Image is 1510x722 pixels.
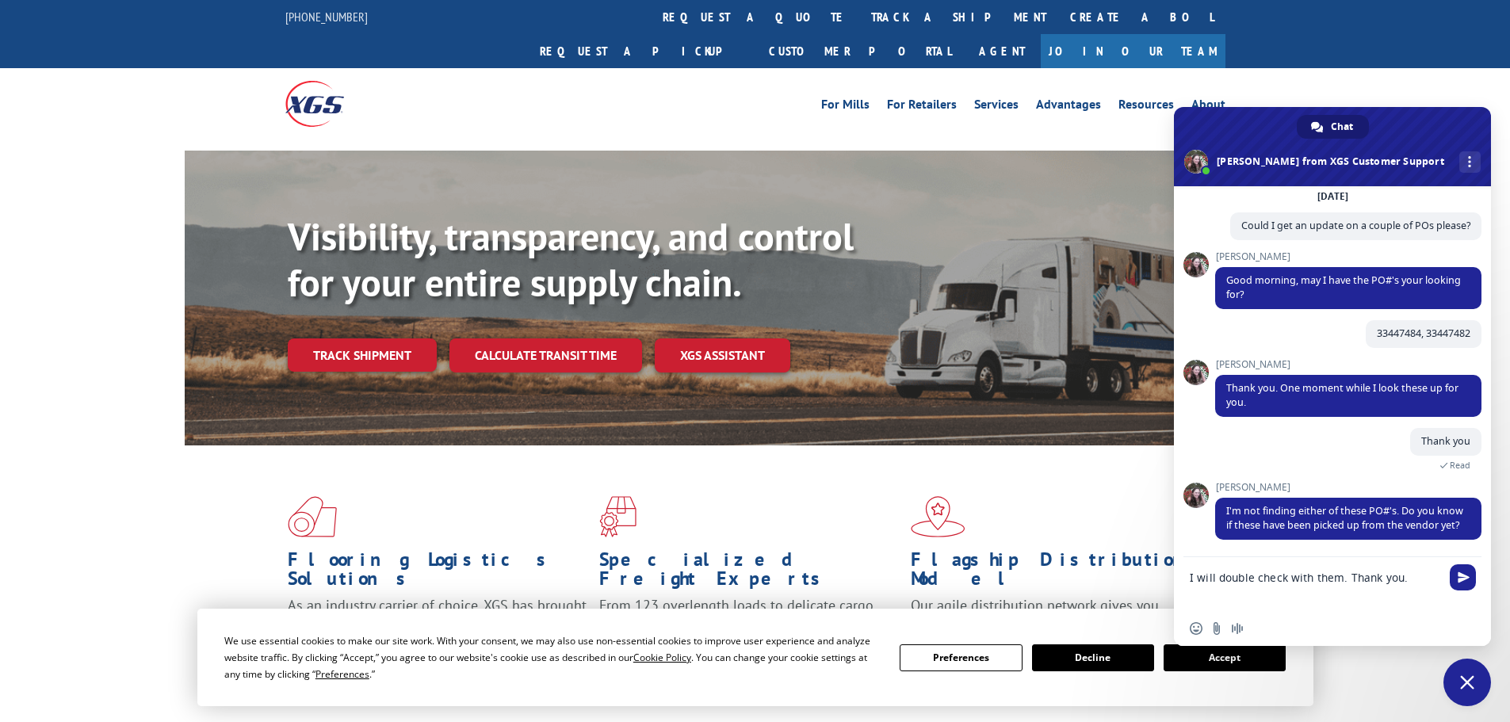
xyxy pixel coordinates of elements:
a: Chat [1297,115,1369,139]
h1: Flagship Distribution Model [911,550,1210,596]
img: xgs-icon-flagship-distribution-model-red [911,496,965,537]
button: Accept [1164,644,1286,671]
h1: Specialized Freight Experts [599,550,899,596]
a: Track shipment [288,338,437,372]
a: Close chat [1443,659,1491,706]
span: 33447484, 33447482 [1377,327,1470,340]
a: For Mills [821,98,870,116]
span: Preferences [315,667,369,681]
a: For Retailers [887,98,957,116]
span: Send [1450,564,1476,590]
span: Cookie Policy [633,651,691,664]
img: xgs-icon-focused-on-flooring-red [599,496,636,537]
a: XGS ASSISTANT [655,338,790,372]
a: Calculate transit time [449,338,642,372]
span: [PERSON_NAME] [1215,251,1481,262]
p: From 123 overlength loads to delicate cargo, our experienced staff knows the best way to move you... [599,596,899,667]
b: Visibility, transparency, and control for your entire supply chain. [288,212,854,307]
button: Preferences [900,644,1022,671]
span: [PERSON_NAME] [1215,359,1481,370]
a: Services [974,98,1019,116]
a: About [1191,98,1225,116]
span: Read [1450,460,1470,471]
a: Join Our Team [1041,34,1225,68]
span: Chat [1331,115,1353,139]
textarea: Compose your message... [1190,557,1443,611]
div: [DATE] [1317,192,1348,201]
span: I'm not finding either of these PO#'s. Do you know if these have been picked up from the vendor yet? [1226,504,1463,532]
div: We use essential cookies to make our site work. With your consent, we may also use non-essential ... [224,632,881,682]
a: Customer Portal [757,34,963,68]
a: Resources [1118,98,1174,116]
a: Request a pickup [528,34,757,68]
img: xgs-icon-total-supply-chain-intelligence-red [288,496,337,537]
span: Our agile distribution network gives you nationwide inventory management on demand. [911,596,1202,633]
span: As an industry carrier of choice, XGS has brought innovation and dedication to flooring logistics... [288,596,587,652]
span: Could I get an update on a couple of POs please? [1241,219,1470,232]
span: Thank you [1421,434,1470,448]
a: Agent [963,34,1041,68]
span: Good morning, may I have the PO#'s your looking for? [1226,273,1461,301]
button: Decline [1032,644,1154,671]
span: Insert an emoji [1190,622,1202,635]
span: Thank you. One moment while I look these up for you. [1226,381,1458,409]
span: Send a file [1210,622,1223,635]
h1: Flooring Logistics Solutions [288,550,587,596]
span: [PERSON_NAME] [1215,482,1481,493]
span: Audio message [1231,622,1244,635]
a: [PHONE_NUMBER] [285,9,368,25]
a: Advantages [1036,98,1101,116]
div: Cookie Consent Prompt [197,609,1313,706]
